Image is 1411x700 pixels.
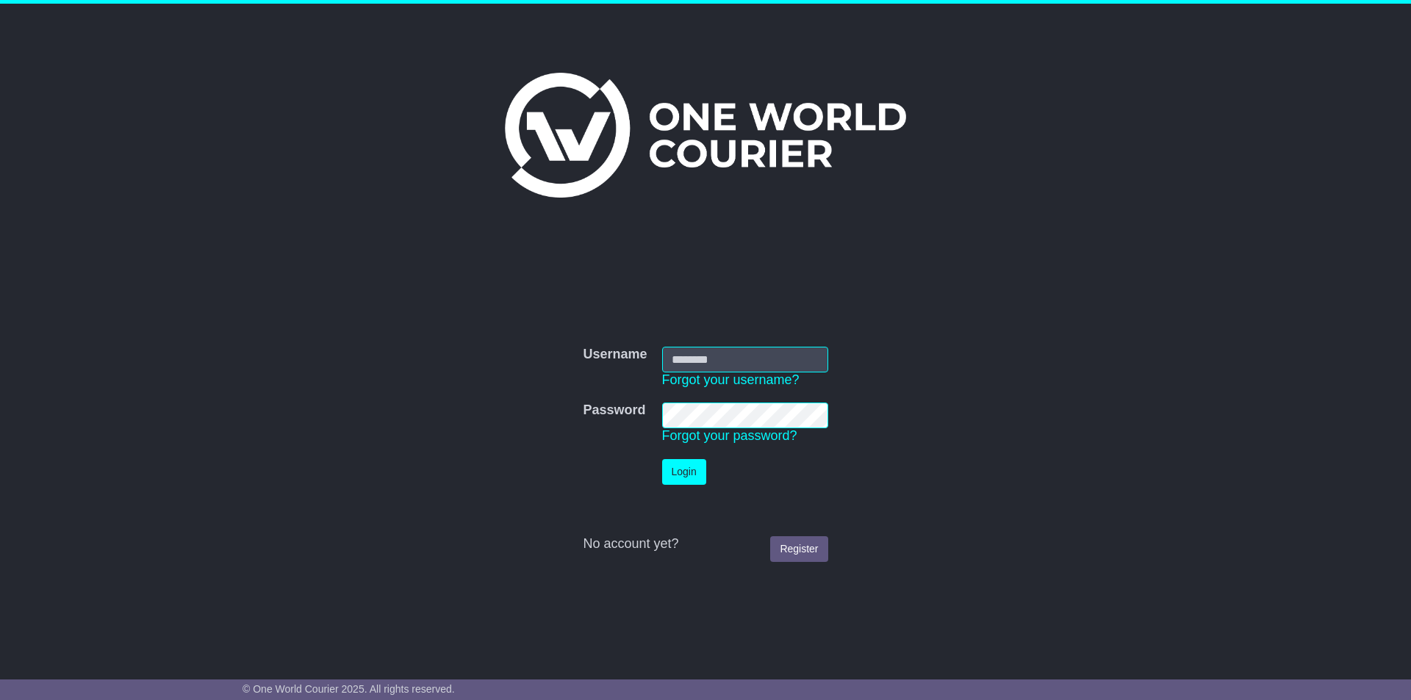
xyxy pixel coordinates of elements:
img: One World [505,73,906,198]
button: Login [662,459,706,485]
a: Forgot your password? [662,428,797,443]
a: Forgot your username? [662,372,800,387]
a: Register [770,536,827,562]
div: No account yet? [583,536,827,552]
label: Username [583,347,647,363]
span: © One World Courier 2025. All rights reserved. [243,683,455,695]
label: Password [583,403,645,419]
